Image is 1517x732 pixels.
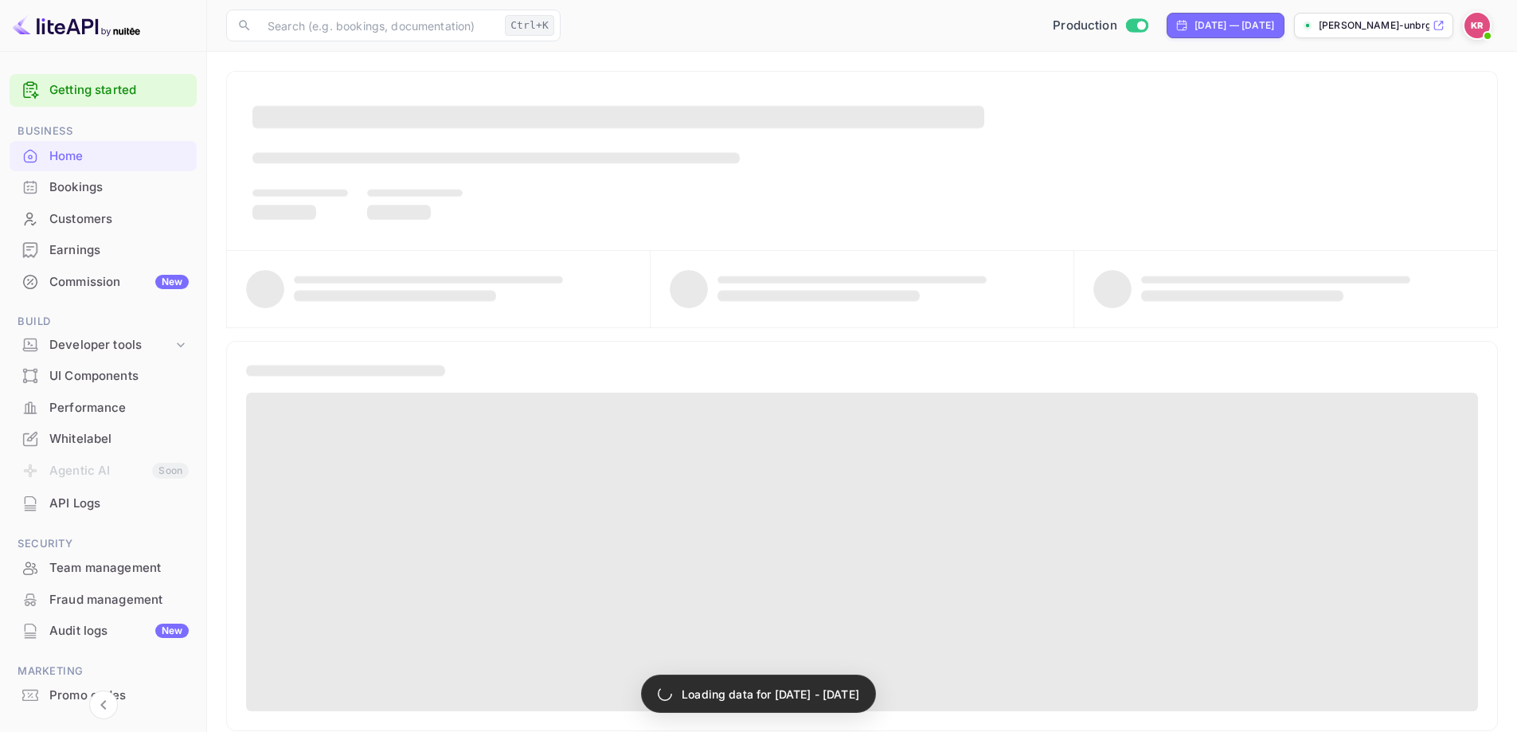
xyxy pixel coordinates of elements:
[10,204,197,233] a: Customers
[10,313,197,331] span: Build
[10,267,197,298] div: CommissionNew
[10,172,197,202] a: Bookings
[49,336,173,354] div: Developer tools
[10,424,197,453] a: Whitelabel
[10,393,197,424] div: Performance
[682,686,859,703] p: Loading data for [DATE] - [DATE]
[1319,18,1429,33] p: [PERSON_NAME]-unbrg.[PERSON_NAME]...
[10,361,197,392] div: UI Components
[49,622,189,640] div: Audit logs
[49,210,189,229] div: Customers
[49,81,189,100] a: Getting started
[10,331,197,359] div: Developer tools
[10,680,197,710] a: Promo codes
[49,559,189,577] div: Team management
[49,399,189,417] div: Performance
[1046,17,1154,35] div: Switch to Sandbox mode
[49,495,189,513] div: API Logs
[49,430,189,448] div: Whitelabel
[10,535,197,553] span: Security
[155,275,189,289] div: New
[10,141,197,170] a: Home
[10,616,197,647] div: Audit logsNew
[10,361,197,390] a: UI Components
[49,687,189,705] div: Promo codes
[49,273,189,292] div: Commission
[10,616,197,645] a: Audit logsNew
[10,172,197,203] div: Bookings
[13,13,140,38] img: LiteAPI logo
[10,680,197,711] div: Promo codes
[10,141,197,172] div: Home
[10,74,197,107] div: Getting started
[10,553,197,582] a: Team management
[505,15,554,36] div: Ctrl+K
[10,424,197,455] div: Whitelabel
[10,235,197,266] div: Earnings
[10,585,197,614] a: Fraud management
[10,488,197,518] a: API Logs
[10,585,197,616] div: Fraud management
[10,393,197,422] a: Performance
[10,663,197,680] span: Marketing
[155,624,189,638] div: New
[49,178,189,197] div: Bookings
[258,10,498,41] input: Search (e.g. bookings, documentation)
[1053,17,1117,35] span: Production
[10,488,197,519] div: API Logs
[10,267,197,296] a: CommissionNew
[10,204,197,235] div: Customers
[49,367,189,386] div: UI Components
[89,691,118,719] button: Collapse navigation
[10,553,197,584] div: Team management
[49,241,189,260] div: Earnings
[1194,18,1274,33] div: [DATE] — [DATE]
[1464,13,1490,38] img: Kobus Roux
[10,123,197,140] span: Business
[49,147,189,166] div: Home
[10,235,197,264] a: Earnings
[49,591,189,609] div: Fraud management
